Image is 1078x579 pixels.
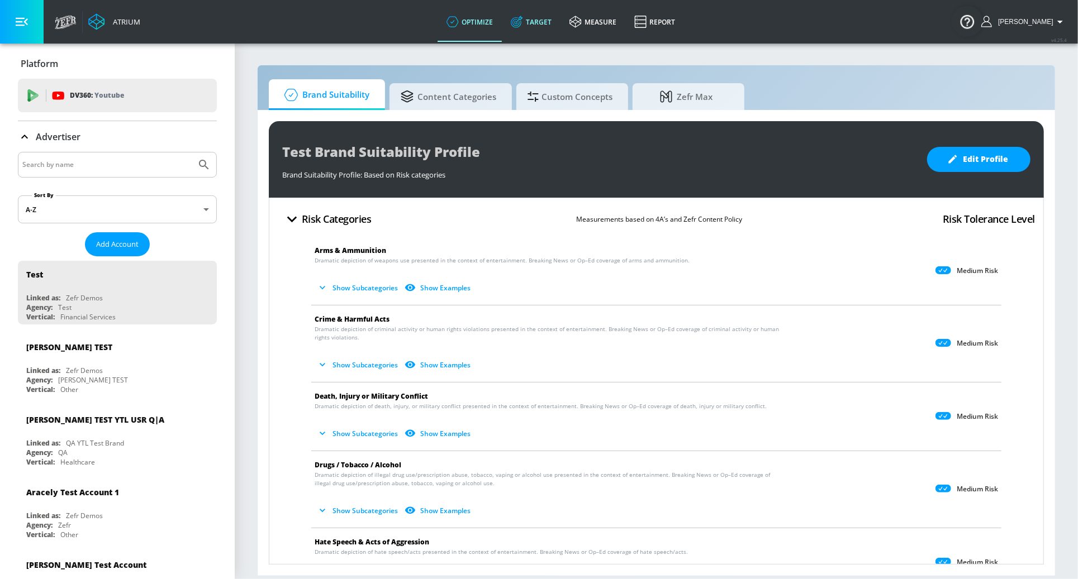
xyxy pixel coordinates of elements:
button: Show Subcategories [315,501,402,520]
div: [PERSON_NAME] TEST YTL USR Q|ALinked as:QA YTL Test BrandAgency:QAVertical:Healthcare [18,406,217,470]
p: Youtube [94,89,124,101]
div: Advertiser [18,121,217,152]
span: Crime & Harmful Acts [315,314,390,324]
div: Brand Suitability Profile: Based on Risk categories [282,164,916,180]
p: Advertiser [36,131,80,143]
div: Linked as: [26,511,60,520]
div: Agency: [26,448,53,457]
div: [PERSON_NAME] TEST [26,342,112,352]
div: A-Z [18,195,217,223]
div: Platform [18,48,217,79]
label: Sort By [32,192,56,199]
div: Vertical: [26,312,55,322]
button: Edit Profile [927,147,1030,172]
span: Edit Profile [949,152,1008,166]
div: Zefr Demos [66,511,103,520]
span: Dramatic depiction of hate speech/acts presented in the context of entertainment. Breaking News o... [315,548,688,556]
button: Show Subcategories [315,424,402,443]
div: [PERSON_NAME] TESTLinked as:Zefr DemosAgency:[PERSON_NAME] TESTVertical:Other [18,333,217,397]
span: Dramatic depiction of illegal drug use/prescription abuse, tobacco, vaping or alcohol use present... [315,471,781,487]
div: [PERSON_NAME] Test Account [26,559,146,570]
div: Aracely Test Account 1Linked as:Zefr DemosAgency:ZefrVertical:Other [18,478,217,542]
span: Hate Speech & Acts of Aggression [315,537,429,547]
button: Open Resource Center [952,6,983,37]
p: Platform [21,58,58,70]
div: Zefr [58,520,71,530]
div: Other [60,530,78,539]
div: Vertical: [26,457,55,467]
span: Dramatic depiction of criminal activity or human rights violations presented in the context of en... [315,325,781,342]
div: TestLinked as:Zefr DemosAgency:TestVertical:Financial Services [18,261,217,324]
span: Death, Injury or Military Conflict [315,391,428,401]
a: Target [502,2,561,42]
div: Linked as: [26,438,60,448]
p: Medium Risk [957,485,998,494]
div: QA YTL Test Brand [66,438,124,448]
div: Linked as: [26,293,60,303]
button: [PERSON_NAME] [981,15,1067,28]
span: Brand Suitability [280,82,369,108]
a: measure [561,2,625,42]
a: Atrium [88,13,140,30]
button: Show Examples [402,501,475,520]
div: QA [58,448,68,457]
span: Drugs / Tobacco / Alcohol [315,460,401,470]
div: Vertical: [26,385,55,394]
div: Healthcare [60,457,95,467]
input: Search by name [22,157,192,172]
p: Measurements based on 4A’s and Zefr Content Policy [576,213,742,225]
button: Show Examples [402,424,475,443]
span: Dramatic depiction of weapons use presented in the context of entertainment. Breaking News or Op–... [315,256,690,265]
div: DV360: Youtube [18,79,217,112]
span: Content Categories [401,83,496,110]
div: Agency: [26,375,53,385]
div: Atrium [108,17,140,27]
span: Dramatic depiction of death, injury, or military conflict presented in the context of entertainme... [315,402,767,410]
span: Custom Concepts [528,83,612,110]
p: Medium Risk [957,412,998,421]
a: Report [625,2,684,42]
div: Agency: [26,520,53,530]
p: DV360: [70,89,124,102]
div: [PERSON_NAME] TEST YTL USR Q|A [26,414,164,425]
div: Zefr Demos [66,293,103,303]
span: Zefr Max [644,83,729,110]
p: Medium Risk [957,339,998,348]
div: [PERSON_NAME] TEST [58,375,128,385]
div: Test [26,269,43,280]
span: Add Account [96,238,139,251]
div: Zefr Demos [66,366,103,375]
button: Show Examples [402,279,475,297]
a: optimize [438,2,502,42]
button: Add Account [85,232,150,256]
div: Test [58,303,72,312]
div: Other [60,385,78,394]
h4: Risk Categories [302,211,372,227]
p: Medium Risk [957,558,998,567]
h4: Risk Tolerance Level [943,211,1035,227]
button: Show Examples [402,356,475,374]
p: Medium Risk [957,266,998,275]
span: v 4.25.4 [1051,37,1067,43]
span: Arms & Ammunition [315,246,386,255]
div: Agency: [26,303,53,312]
span: login as: samantha.yip@zefr.com [994,18,1053,26]
div: Aracely Test Account 1 [26,487,119,497]
div: Vertical: [26,530,55,539]
button: Show Subcategories [315,356,402,374]
button: Show Subcategories [315,279,402,297]
div: Linked as: [26,366,60,375]
div: Financial Services [60,312,116,322]
button: Risk Categories [278,206,376,232]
